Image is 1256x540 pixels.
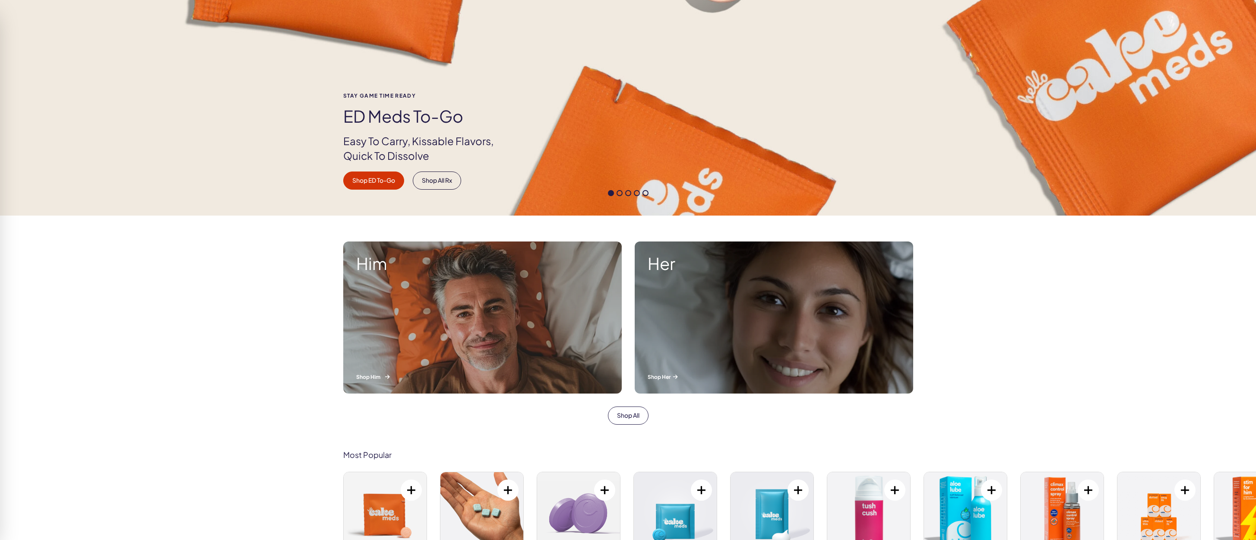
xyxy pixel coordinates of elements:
[343,107,508,125] h1: ED Meds to-go
[356,254,609,273] strong: Him
[648,373,900,381] p: Shop Her
[343,172,404,190] a: Shop ED To-Go
[608,407,649,425] a: Shop All
[343,134,508,163] p: Easy To Carry, Kissable Flavors, Quick To Dissolve
[628,235,920,400] a: A woman smiling while lying in bed. Her Shop Her
[343,93,508,98] span: Stay Game time ready
[337,235,628,400] a: A man smiling while lying in bed. Him Shop Him
[413,172,461,190] a: Shop All Rx
[648,254,900,273] strong: Her
[356,373,609,381] p: Shop Him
